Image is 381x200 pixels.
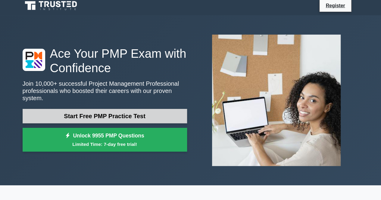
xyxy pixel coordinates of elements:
p: Join 10,000+ successful Project Management Professional professionals who boosted their careers w... [23,80,187,102]
h1: Ace Your PMP Exam with Confidence [23,46,187,75]
small: Limited Time: 7-day free trial! [30,141,180,148]
a: Unlock 9955 PMP QuestionsLimited Time: 7-day free trial! [23,128,187,152]
a: Register [322,2,348,9]
a: Start Free PMP Practice Test [23,109,187,123]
